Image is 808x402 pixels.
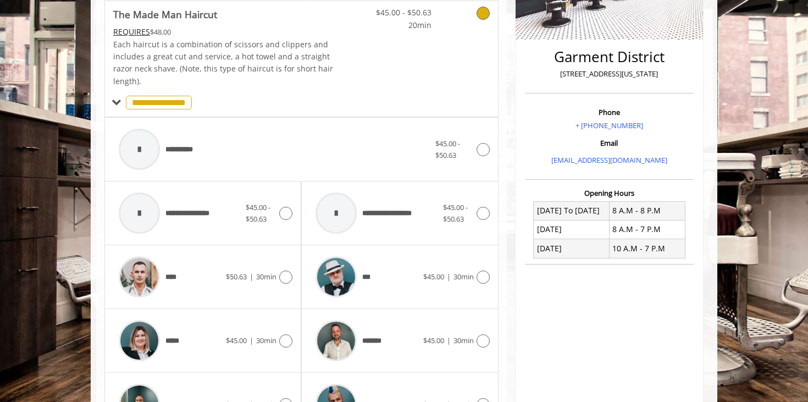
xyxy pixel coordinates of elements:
[575,120,643,130] a: + [PHONE_NUMBER]
[256,272,276,282] span: 30min
[528,68,691,80] p: [STREET_ADDRESS][US_STATE]
[113,26,150,37] span: This service needs some Advance to be paid before we block your appointment
[609,239,685,258] td: 10 A.M - 7 P.M
[250,335,253,345] span: |
[551,155,667,165] a: [EMAIL_ADDRESS][DOMAIN_NAME]
[534,201,610,220] td: [DATE] To [DATE]
[443,202,468,224] span: $45.00 - $50.63
[226,335,247,345] span: $45.00
[525,189,694,197] h3: Opening Hours
[528,49,691,65] h2: Garment District
[113,26,334,38] div: $48.00
[528,139,691,147] h3: Email
[447,335,451,345] span: |
[609,220,685,239] td: 8 A.M - 7 P.M
[528,108,691,116] h3: Phone
[246,202,270,224] span: $45.00 - $50.63
[534,220,610,239] td: [DATE]
[113,7,217,22] b: The Made Man Haircut
[250,272,253,282] span: |
[534,239,610,258] td: [DATE]
[423,272,444,282] span: $45.00
[609,201,685,220] td: 8 A.M - 8 P.M
[113,39,333,86] span: Each haircut is a combination of scissors and clippers and includes a great cut and service, a ho...
[367,7,431,19] span: $45.00 - $50.63
[447,272,451,282] span: |
[367,19,431,31] span: 20min
[256,335,276,345] span: 30min
[453,272,474,282] span: 30min
[226,272,247,282] span: $50.63
[423,335,444,345] span: $45.00
[453,335,474,345] span: 30min
[435,139,460,160] span: $45.00 - $50.63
